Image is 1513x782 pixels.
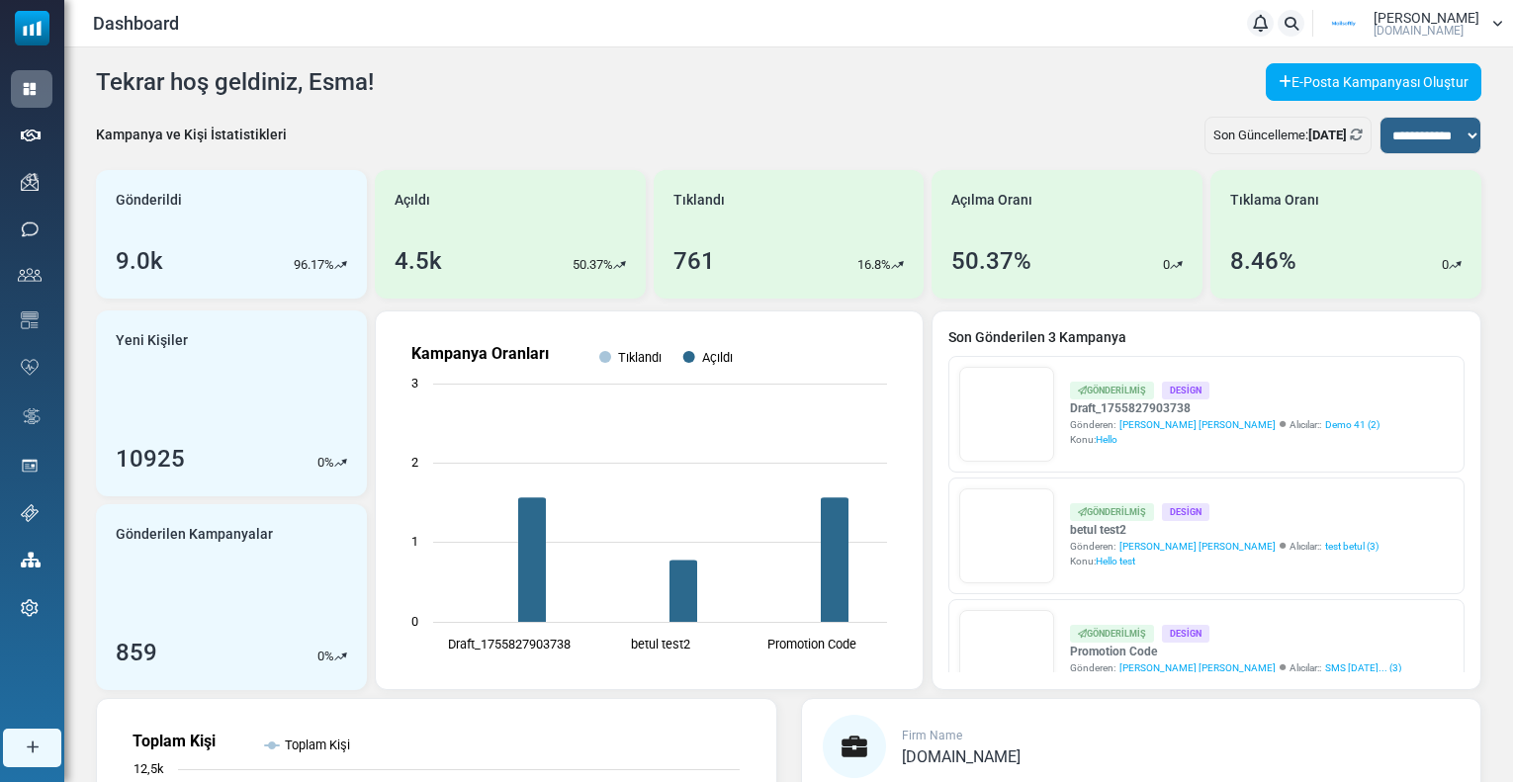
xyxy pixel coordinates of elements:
span: Dashboard [93,10,179,37]
div: Gönderilmiş [1070,503,1154,520]
img: domain-health-icon.svg [21,359,39,375]
a: betul test2 [1070,521,1379,539]
span: Açılma Oranı [951,190,1032,211]
text: Toplam Kişi [133,732,216,750]
img: contacts-icon.svg [18,268,42,282]
img: landing_pages.svg [21,457,39,475]
div: 50.37% [951,243,1031,279]
span: Tıklandı [673,190,725,211]
text: 3 [411,376,418,391]
div: Gönderilmiş [1070,382,1154,398]
span: Hello test [1096,556,1135,566]
p: 0 [317,453,324,473]
span: [PERSON_NAME] [PERSON_NAME] [1119,417,1276,432]
div: Gönderen: Alıcılar:: [1070,539,1379,554]
span: [PERSON_NAME] [1374,11,1479,25]
p: 0 [1442,255,1449,275]
text: 2 [411,455,418,470]
img: workflow.svg [21,405,43,428]
div: Design [1162,625,1209,642]
img: dashboard-icon-active.svg [21,80,39,98]
div: 8.46% [1230,243,1296,279]
div: % [317,647,347,666]
div: % [317,453,347,473]
div: Gönderen: Alıcılar:: [1070,417,1379,432]
text: 1 [411,534,418,549]
p: 0 [1163,255,1170,275]
span: [PERSON_NAME] [PERSON_NAME] [1119,539,1276,554]
div: Gönderen: Alıcılar:: [1070,660,1401,675]
div: 10925 [116,441,185,477]
text: Toplam Kişi [285,738,350,752]
a: [DOMAIN_NAME] [902,749,1021,765]
span: Hello [1096,434,1117,445]
div: Design [1162,382,1209,398]
span: Açıldı [395,190,430,211]
img: User Logo [1319,9,1369,39]
span: [PERSON_NAME] [PERSON_NAME] [1119,660,1276,675]
a: test betul (3) [1325,539,1379,554]
a: Draft_1755827903738 [1070,399,1379,417]
a: Son Gönderilen 3 Kampanya [948,327,1465,348]
span: Firm Name [902,729,962,742]
img: mailsoftly_icon_blue_white.svg [15,11,49,45]
p: 96.17% [294,255,334,275]
span: Gönderilen Kampanyalar [116,524,273,545]
span: Gönderildi [116,190,182,211]
img: settings-icon.svg [21,599,39,617]
a: SMS [DATE]... (3) [1325,660,1401,675]
svg: Kampanya Oranları [392,327,907,673]
div: Gönderilmiş [1070,625,1154,642]
p: 0 [317,647,324,666]
text: betul test2 [630,637,689,652]
div: Design [1162,503,1209,520]
div: Son Güncelleme: [1204,117,1372,154]
img: sms-icon.png [21,220,39,238]
text: Açıldı [701,350,732,365]
div: 761 [673,243,715,279]
text: Promotion Code [766,637,855,652]
div: Kampanya ve Kişi İstatistikleri [96,125,287,145]
text: Draft_1755827903738 [447,637,570,652]
span: [DOMAIN_NAME] [1374,25,1464,37]
div: Konu: [1070,432,1379,447]
b: [DATE] [1308,128,1347,142]
a: Demo 41 (2) [1325,417,1379,432]
div: 859 [116,635,157,670]
p: 50.37% [573,255,613,275]
a: User Logo [PERSON_NAME] [DOMAIN_NAME] [1319,9,1503,39]
text: 0 [411,614,418,629]
text: Kampanya Oranları [411,344,549,363]
div: Konu: [1070,554,1379,568]
a: Promotion Code [1070,643,1401,660]
img: support-icon.svg [21,504,39,522]
span: Tıklama Oranı [1230,190,1319,211]
img: campaigns-icon.png [21,173,39,191]
a: Refresh Stats [1350,128,1363,142]
p: 16.8% [857,255,891,275]
div: 9.0k [116,243,163,279]
div: 4.5k [395,243,442,279]
text: Tıklandı [618,350,662,365]
text: 12,5k [133,761,164,776]
a: Yeni Kişiler 10925 0% [96,310,367,496]
span: Yeni Kişiler [116,330,188,351]
span: [DOMAIN_NAME] [902,747,1021,766]
a: E-Posta Kampanyası Oluştur [1266,63,1481,101]
h4: Tekrar hoş geldiniz, Esma! [96,68,374,97]
img: email-templates-icon.svg [21,311,39,329]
